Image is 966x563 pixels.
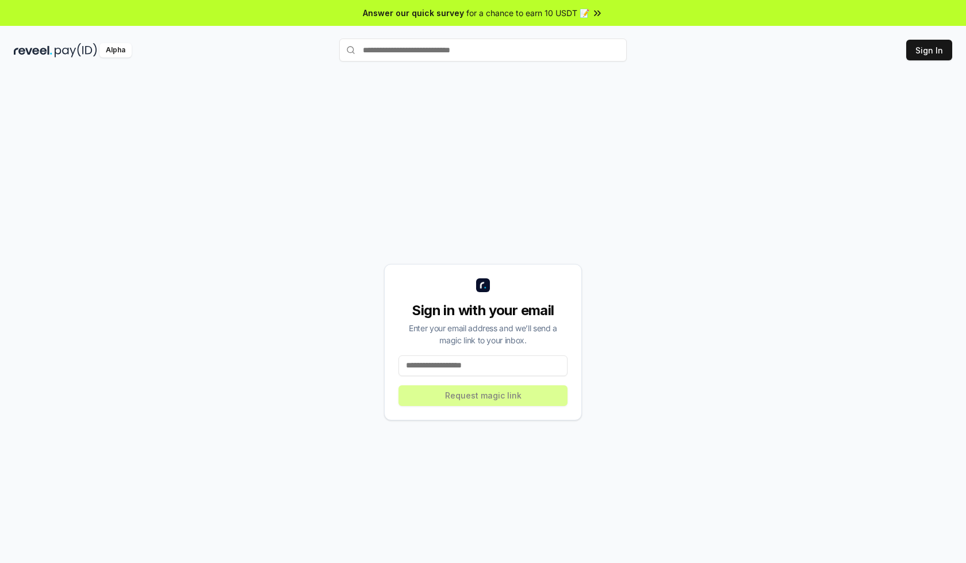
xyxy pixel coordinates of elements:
[398,301,568,320] div: Sign in with your email
[476,278,490,292] img: logo_small
[906,40,952,60] button: Sign In
[363,7,464,19] span: Answer our quick survey
[14,43,52,58] img: reveel_dark
[466,7,589,19] span: for a chance to earn 10 USDT 📝
[55,43,97,58] img: pay_id
[398,322,568,346] div: Enter your email address and we’ll send a magic link to your inbox.
[99,43,132,58] div: Alpha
